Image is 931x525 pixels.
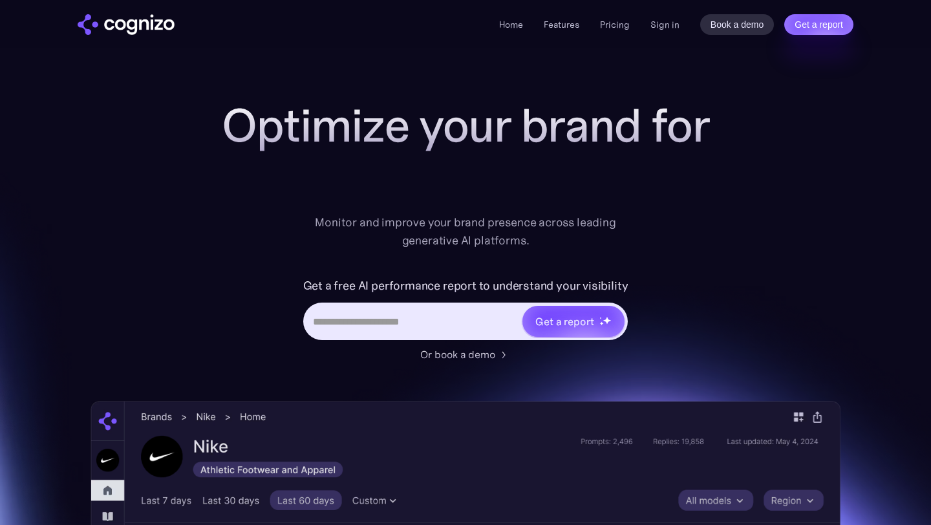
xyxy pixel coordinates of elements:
img: star [599,317,601,319]
a: Book a demo [700,14,775,35]
img: star [603,316,611,325]
a: Home [499,19,523,30]
h1: Optimize your brand for [207,100,724,151]
form: Hero URL Input Form [303,275,628,340]
label: Get a free AI performance report to understand your visibility [303,275,628,296]
a: Get a reportstarstarstar [521,305,626,338]
a: Get a report [784,14,853,35]
div: Or book a demo [420,347,495,362]
img: cognizo logo [78,14,175,35]
a: home [78,14,175,35]
img: star [599,321,604,326]
a: Sign in [650,17,680,32]
div: Get a report [535,314,594,329]
a: Or book a demo [420,347,511,362]
a: Pricing [600,19,630,30]
div: Monitor and improve your brand presence across leading generative AI platforms. [306,213,625,250]
a: Features [544,19,579,30]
